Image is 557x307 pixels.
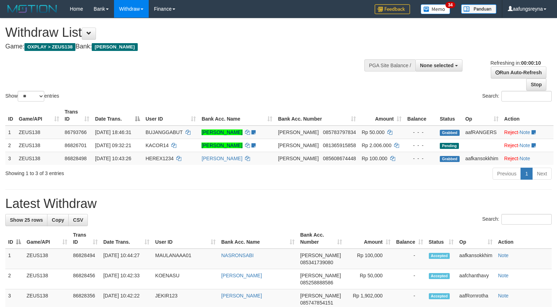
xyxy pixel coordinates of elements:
[519,129,530,135] a: Note
[426,228,457,249] th: Status: activate to sort column ascending
[5,228,24,249] th: ID: activate to sort column descending
[456,249,495,269] td: aafkansokkhim
[218,228,297,249] th: Bank Acc. Name: activate to sort column ascending
[278,143,319,148] span: [PERSON_NAME]
[498,273,509,278] a: Note
[300,253,341,258] span: [PERSON_NAME]
[101,228,153,249] th: Date Trans.: activate to sort column ascending
[95,129,131,135] span: [DATE] 18:46:31
[437,105,462,126] th: Status
[519,143,530,148] a: Note
[47,214,69,226] a: Copy
[24,249,70,269] td: ZEUS138
[429,253,450,259] span: Accepted
[101,249,153,269] td: [DATE] 10:44:27
[362,129,385,135] span: Rp 50.000
[101,269,153,289] td: [DATE] 10:42:33
[456,228,495,249] th: Op: activate to sort column ascending
[393,228,426,249] th: Balance: activate to sort column ascending
[495,228,552,249] th: Action
[5,105,16,126] th: ID
[323,156,356,161] span: Copy 085608674448 to clipboard
[504,143,518,148] a: Reject
[482,91,552,102] label: Search:
[482,214,552,225] label: Search:
[221,273,262,278] a: [PERSON_NAME]
[359,105,404,126] th: Amount: activate to sort column ascending
[201,143,242,148] a: [PERSON_NAME]
[73,217,83,223] span: CSV
[5,139,16,152] td: 2
[24,43,75,51] span: OXPLAY > ZEUS138
[345,269,393,289] td: Rp 50,000
[501,91,552,102] input: Search:
[5,25,364,40] h1: Withdraw List
[526,79,546,91] a: Stop
[461,4,496,14] img: panduan.png
[5,126,16,139] td: 1
[16,105,62,126] th: Game/API: activate to sort column ascending
[275,105,359,126] th: Bank Acc. Number: activate to sort column ascending
[429,273,450,279] span: Accepted
[498,253,509,258] a: Note
[16,152,62,165] td: ZEUS138
[462,152,501,165] td: aafkansokkhim
[493,168,521,180] a: Previous
[92,105,143,126] th: Date Trans.: activate to sort column descending
[504,156,518,161] a: Reject
[62,105,92,126] th: Trans ID: activate to sort column ascending
[201,156,242,161] a: [PERSON_NAME]
[521,60,541,66] strong: 00:00:10
[440,156,460,162] span: Grabbed
[415,59,462,71] button: None selected
[5,214,47,226] a: Show 25 rows
[199,105,275,126] th: Bank Acc. Name: activate to sort column ascending
[345,228,393,249] th: Amount: activate to sort column ascending
[323,143,356,148] span: Copy 081365915858 to clipboard
[375,4,410,14] img: Feedback.jpg
[421,4,450,14] img: Button%20Memo.svg
[362,143,391,148] span: Rp 2.006.000
[504,129,518,135] a: Reject
[5,152,16,165] td: 3
[5,167,227,177] div: Showing 1 to 3 of 3 entries
[532,168,552,180] a: Next
[393,269,426,289] td: -
[300,273,341,278] span: [PERSON_NAME]
[278,129,319,135] span: [PERSON_NAME]
[445,2,455,8] span: 34
[364,59,415,71] div: PGA Site Balance /
[65,143,87,148] span: 86826701
[519,156,530,161] a: Note
[221,253,254,258] a: NASRONSABI
[501,152,553,165] td: ·
[300,280,333,285] span: Copy 085258888586 to clipboard
[407,142,434,149] div: - - -
[65,129,87,135] span: 86793766
[70,228,101,249] th: Trans ID: activate to sort column ascending
[65,156,87,161] span: 86828498
[440,130,460,136] span: Grabbed
[5,91,59,102] label: Show entries
[152,249,218,269] td: MAULANAAA01
[407,129,434,136] div: - - -
[152,228,218,249] th: User ID: activate to sort column ascending
[393,249,426,269] td: -
[345,249,393,269] td: Rp 100,000
[92,43,137,51] span: [PERSON_NAME]
[95,156,131,161] span: [DATE] 10:43:26
[297,228,345,249] th: Bank Acc. Number: activate to sort column ascending
[24,228,70,249] th: Game/API: activate to sort column ascending
[146,129,183,135] span: BUJANGGABUT
[16,139,62,152] td: ZEUS138
[5,269,24,289] td: 2
[201,129,242,135] a: [PERSON_NAME]
[501,214,552,225] input: Search:
[300,300,333,306] span: Copy 085747854151 to clipboard
[498,293,509,299] a: Note
[462,126,501,139] td: aafRANGERS
[490,60,541,66] span: Refreshing in:
[456,269,495,289] td: aafchanthavy
[95,143,131,148] span: [DATE] 09:32:21
[462,105,501,126] th: Op: activate to sort column ascending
